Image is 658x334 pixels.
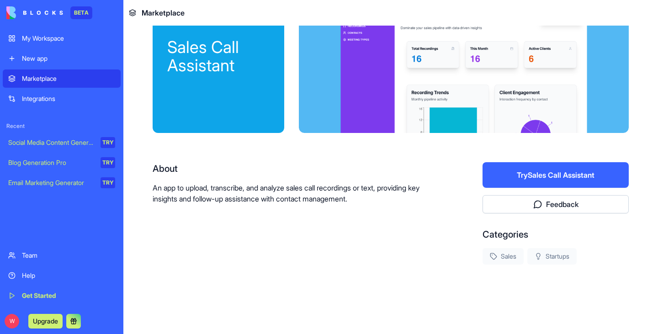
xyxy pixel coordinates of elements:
[3,49,121,68] a: New app
[8,138,94,147] div: Social Media Content Generator
[167,38,270,74] div: Sales Call Assistant
[3,122,121,130] span: Recent
[101,137,115,148] div: TRY
[22,94,115,103] div: Integrations
[3,69,121,88] a: Marketplace
[6,6,92,19] a: BETA
[483,248,524,265] div: Sales
[8,158,94,167] div: Blog Generation Pro
[22,74,115,83] div: Marketplace
[101,177,115,188] div: TRY
[70,6,92,19] div: BETA
[3,266,121,285] a: Help
[3,154,121,172] a: Blog Generation ProTRY
[6,6,63,19] img: logo
[3,90,121,108] a: Integrations
[101,157,115,168] div: TRY
[22,291,115,300] div: Get Started
[153,162,424,175] div: About
[527,248,577,265] div: Startups
[5,314,19,329] span: W
[483,228,629,241] div: Categories
[483,195,629,213] button: Feedback
[3,133,121,152] a: Social Media Content GeneratorTRY
[3,174,121,192] a: Email Marketing GeneratorTRY
[22,54,115,63] div: New app
[153,182,424,204] p: An app to upload, transcribe, and analyze sales call recordings or text, providing key insights a...
[483,162,629,188] button: TrySales Call Assistant
[28,314,63,329] button: Upgrade
[22,34,115,43] div: My Workspace
[28,316,63,325] a: Upgrade
[8,178,94,187] div: Email Marketing Generator
[22,251,115,260] div: Team
[3,29,121,48] a: My Workspace
[22,271,115,280] div: Help
[3,286,121,305] a: Get Started
[3,246,121,265] a: Team
[142,7,185,18] span: Marketplace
